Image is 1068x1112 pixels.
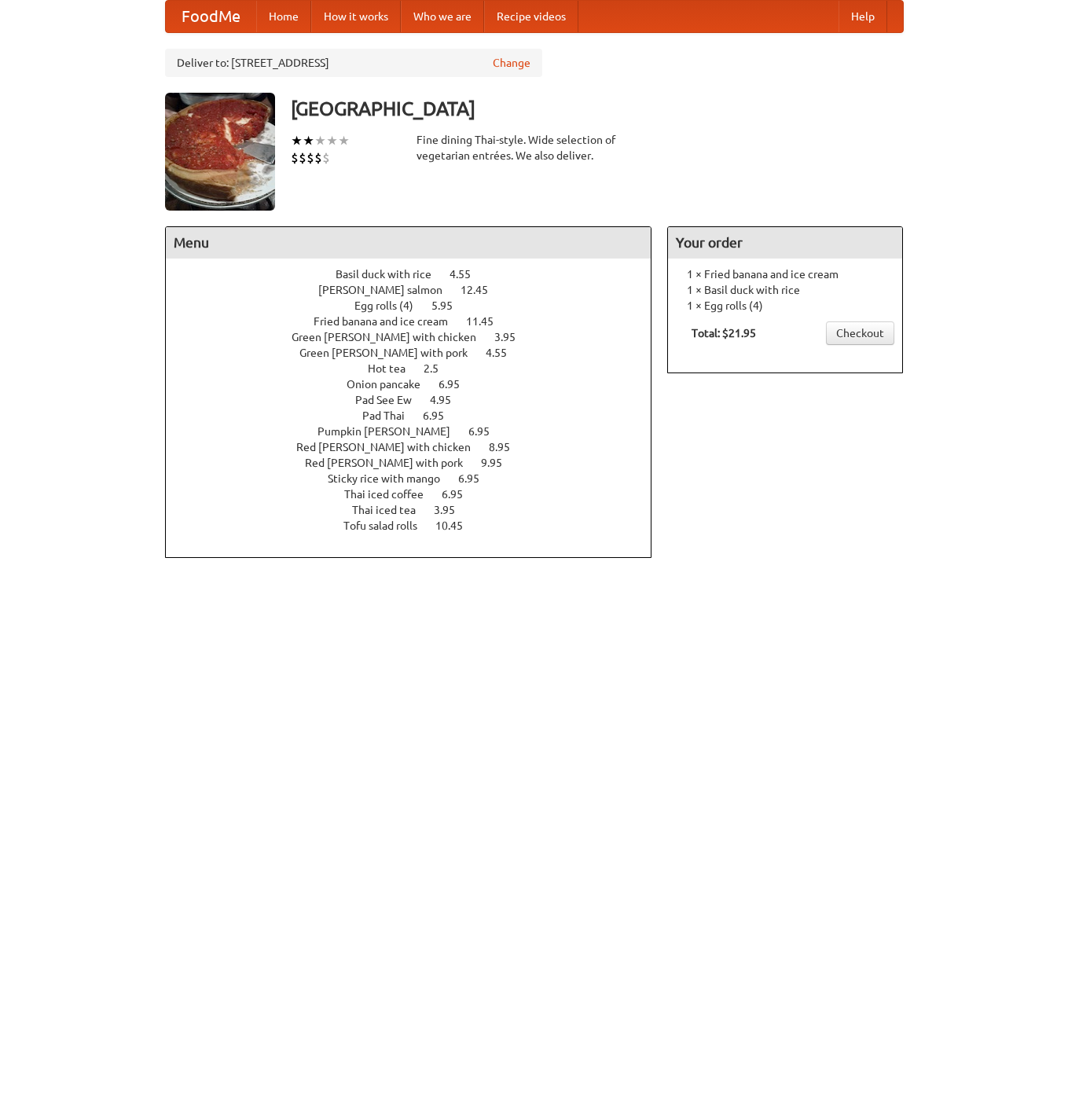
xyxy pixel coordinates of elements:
[486,347,523,359] span: 4.55
[322,149,330,167] li: $
[166,227,651,259] h4: Menu
[494,331,531,343] span: 3.95
[668,227,902,259] h4: Your order
[450,268,486,281] span: 4.55
[343,519,433,532] span: Tofu salad rolls
[355,394,428,406] span: Pad See Ew
[355,394,480,406] a: Pad See Ew 4.95
[303,132,314,149] li: ★
[291,93,904,124] h3: [GEOGRAPHIC_DATA]
[328,472,456,485] span: Sticky rice with mango
[314,149,322,167] li: $
[165,49,542,77] div: Deliver to: [STREET_ADDRESS]
[368,362,421,375] span: Hot tea
[401,1,484,32] a: Who we are
[305,457,531,469] a: Red [PERSON_NAME] with pork 9.95
[481,457,518,469] span: 9.95
[336,268,447,281] span: Basil duck with rice
[439,378,475,391] span: 6.95
[299,149,306,167] li: $
[458,472,495,485] span: 6.95
[296,441,486,453] span: Red [PERSON_NAME] with chicken
[347,378,489,391] a: Onion pancake 6.95
[676,298,894,314] li: 1 × Egg rolls (4)
[352,504,431,516] span: Thai iced tea
[423,409,460,422] span: 6.95
[468,425,505,438] span: 6.95
[317,425,466,438] span: Pumpkin [PERSON_NAME]
[299,347,536,359] a: Green [PERSON_NAME] with pork 4.55
[256,1,311,32] a: Home
[362,409,420,422] span: Pad Thai
[676,266,894,282] li: 1 × Fried banana and ice cream
[314,315,464,328] span: Fried banana and ice cream
[839,1,887,32] a: Help
[461,284,504,296] span: 12.45
[362,409,473,422] a: Pad Thai 6.95
[424,362,454,375] span: 2.5
[493,55,530,71] a: Change
[430,394,467,406] span: 4.95
[165,93,275,211] img: angular.jpg
[347,378,436,391] span: Onion pancake
[305,457,479,469] span: Red [PERSON_NAME] with pork
[417,132,652,163] div: Fine dining Thai-style. Wide selection of vegetarian entrées. We also deliver.
[338,132,350,149] li: ★
[466,315,509,328] span: 11.45
[343,519,492,532] a: Tofu salad rolls 10.45
[489,441,526,453] span: 8.95
[311,1,401,32] a: How it works
[336,268,500,281] a: Basil duck with rice 4.55
[431,299,468,312] span: 5.95
[291,132,303,149] li: ★
[318,284,458,296] span: [PERSON_NAME] salmon
[354,299,429,312] span: Egg rolls (4)
[328,472,508,485] a: Sticky rice with mango 6.95
[292,331,492,343] span: Green [PERSON_NAME] with chicken
[292,331,545,343] a: Green [PERSON_NAME] with chicken 3.95
[442,488,479,501] span: 6.95
[299,347,483,359] span: Green [PERSON_NAME] with pork
[352,504,484,516] a: Thai iced tea 3.95
[826,321,894,345] a: Checkout
[314,315,523,328] a: Fried banana and ice cream 11.45
[354,299,482,312] a: Egg rolls (4) 5.95
[317,425,519,438] a: Pumpkin [PERSON_NAME] 6.95
[296,441,539,453] a: Red [PERSON_NAME] with chicken 8.95
[434,504,471,516] span: 3.95
[676,282,894,298] li: 1 × Basil duck with rice
[435,519,479,532] span: 10.45
[692,327,756,339] b: Total: $21.95
[318,284,517,296] a: [PERSON_NAME] salmon 12.45
[344,488,439,501] span: Thai iced coffee
[484,1,578,32] a: Recipe videos
[344,488,492,501] a: Thai iced coffee 6.95
[291,149,299,167] li: $
[166,1,256,32] a: FoodMe
[306,149,314,167] li: $
[314,132,326,149] li: ★
[326,132,338,149] li: ★
[368,362,468,375] a: Hot tea 2.5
